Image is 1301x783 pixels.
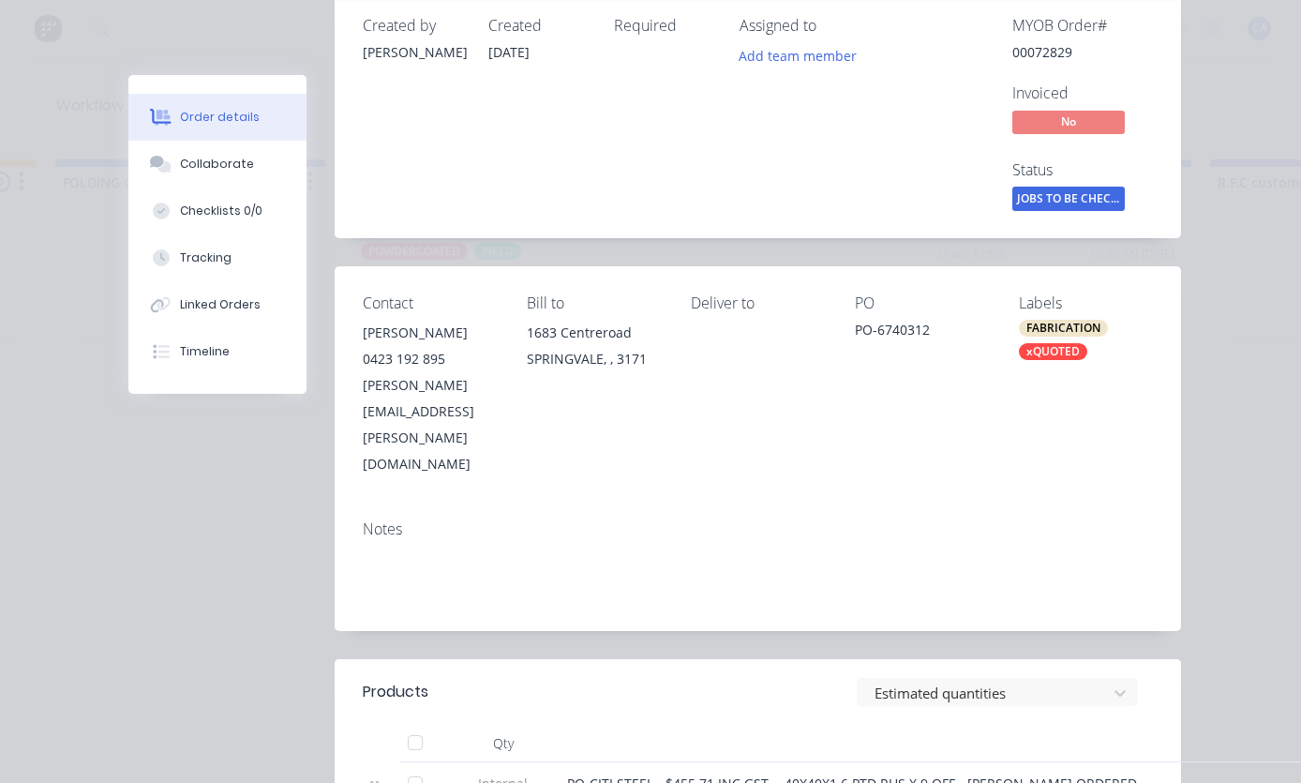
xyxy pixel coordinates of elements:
div: SPRINGVALE, , 3171 [527,346,661,372]
div: [PERSON_NAME]0423 192 895[PERSON_NAME][EMAIL_ADDRESS][PERSON_NAME][DOMAIN_NAME] [363,320,497,477]
button: Timeline [128,328,307,375]
button: Add team member [740,42,867,68]
div: Status [1012,161,1153,179]
div: 00072829 [1012,42,1153,62]
button: Order details [128,94,307,141]
div: Created by [363,17,466,35]
div: 1683 CentreroadSPRINGVALE, , 3171 [527,320,661,380]
div: [PERSON_NAME][EMAIL_ADDRESS][PERSON_NAME][DOMAIN_NAME] [363,372,497,477]
div: [PERSON_NAME] [363,320,497,346]
button: Checklists 0/0 [128,188,307,234]
button: JOBS TO BE CHEC... [1012,187,1125,215]
div: Checklists 0/0 [180,203,262,219]
button: Collaborate [128,141,307,188]
span: No [1012,111,1125,134]
div: [PERSON_NAME] [363,42,466,62]
div: PO-6740312 [855,320,989,346]
div: PO [855,294,989,312]
div: FABRICATION [1019,320,1108,337]
div: Labels [1019,294,1153,312]
button: Add team member [728,42,866,68]
button: Linked Orders [128,281,307,328]
div: Deliver to [691,294,825,312]
div: Contact [363,294,497,312]
div: Tracking [180,249,232,266]
div: Notes [363,520,1153,538]
div: Order details [180,109,260,126]
div: 0423 192 895 [363,346,497,372]
div: 1683 Centreroad [527,320,661,346]
div: MYOB Order # [1012,17,1153,35]
span: JOBS TO BE CHEC... [1012,187,1125,210]
div: Created [488,17,591,35]
div: Bill to [527,294,661,312]
div: Linked Orders [180,296,261,313]
div: Collaborate [180,156,254,173]
span: [DATE] [488,43,530,61]
button: Tracking [128,234,307,281]
div: Assigned to [740,17,927,35]
div: xQUOTED [1019,343,1087,360]
div: Timeline [180,343,230,360]
div: Products [363,681,428,703]
div: Qty [447,725,560,762]
div: Invoiced [1012,84,1153,102]
div: Required [614,17,717,35]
